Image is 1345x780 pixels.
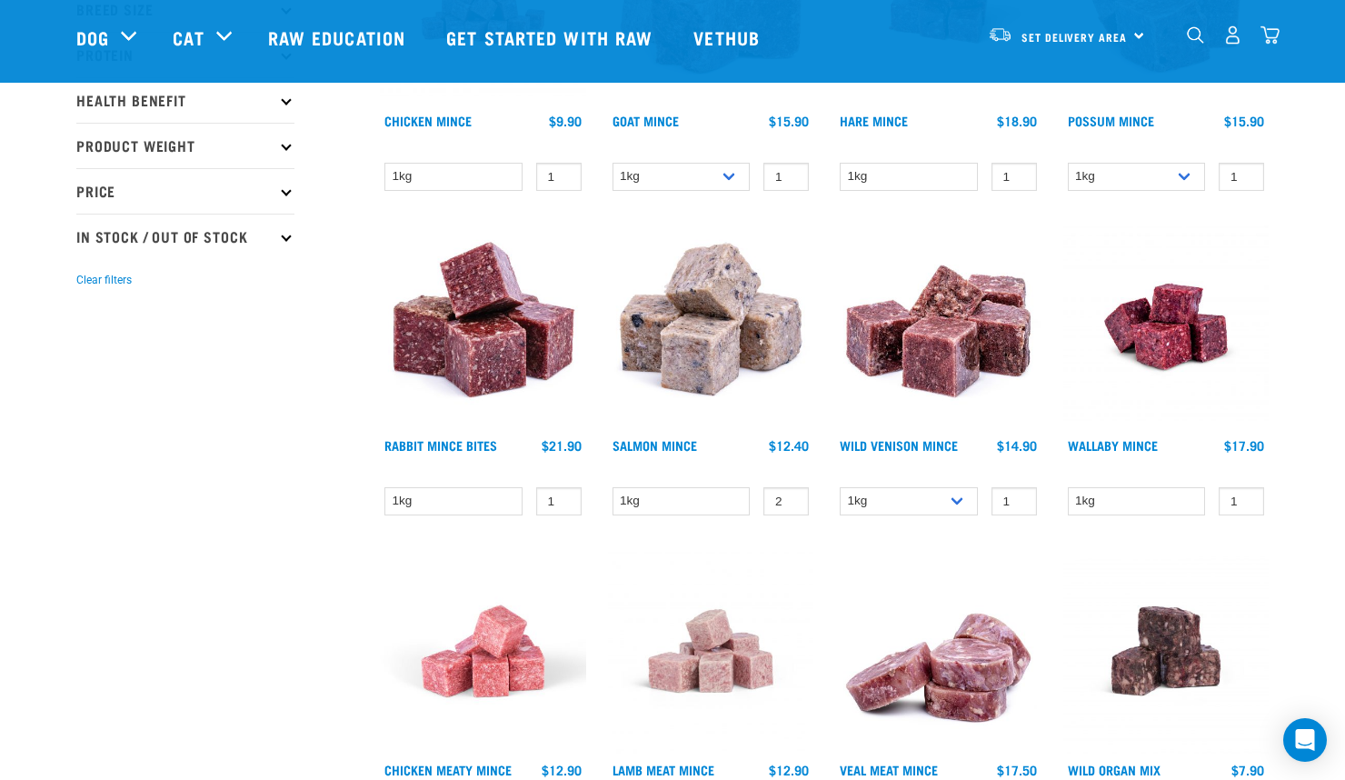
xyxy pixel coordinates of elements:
img: Wallaby Mince 1675 [1063,224,1270,430]
div: $12.90 [769,763,809,777]
a: Wild Venison Mince [840,442,958,448]
div: $17.50 [997,763,1037,777]
a: Get started with Raw [428,1,675,74]
input: 1 [763,487,809,515]
img: Wild Organ Mix [1063,548,1270,755]
img: 1160 Veal Meat Mince Medallions 01 [835,548,1041,755]
a: Chicken Meaty Mince [384,766,512,773]
a: Wild Organ Mix [1068,766,1161,773]
div: $12.40 [769,438,809,453]
img: user.png [1223,25,1242,45]
img: van-moving.png [988,26,1012,43]
input: 1 [536,487,582,515]
a: Chicken Mince [384,117,472,124]
a: Raw Education [250,1,428,74]
div: $15.90 [1224,114,1264,128]
p: Price [76,168,294,214]
div: $17.90 [1224,438,1264,453]
img: Pile Of Cubed Wild Venison Mince For Pets [835,224,1041,430]
div: $12.90 [542,763,582,777]
input: 1 [991,163,1037,191]
img: home-icon@2x.png [1260,25,1280,45]
button: Clear filters [76,272,132,288]
img: Lamb Meat Mince [608,548,814,755]
p: Health Benefit [76,77,294,123]
img: Chicken Meaty Mince [380,548,586,755]
p: Product Weight [76,123,294,168]
a: Possum Mince [1068,117,1154,124]
img: Whole Minced Rabbit Cubes 01 [380,224,586,430]
a: Vethub [675,1,782,74]
input: 1 [1219,487,1264,515]
div: $9.90 [549,114,582,128]
input: 1 [763,163,809,191]
input: 1 [536,163,582,191]
p: In Stock / Out Of Stock [76,214,294,259]
a: Hare Mince [840,117,908,124]
a: Rabbit Mince Bites [384,442,497,448]
input: 1 [991,487,1037,515]
a: Dog [76,24,109,51]
div: $7.90 [1231,763,1264,777]
a: Salmon Mince [613,442,697,448]
div: $21.90 [542,438,582,453]
div: $14.90 [997,438,1037,453]
img: 1141 Salmon Mince 01 [608,224,814,430]
span: Set Delivery Area [1021,34,1127,40]
a: Veal Meat Mince [840,766,938,773]
div: $15.90 [769,114,809,128]
div: $18.90 [997,114,1037,128]
a: Cat [173,24,204,51]
a: Goat Mince [613,117,679,124]
a: Wallaby Mince [1068,442,1158,448]
div: Open Intercom Messenger [1283,718,1327,762]
img: home-icon-1@2x.png [1187,26,1204,44]
input: 1 [1219,163,1264,191]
